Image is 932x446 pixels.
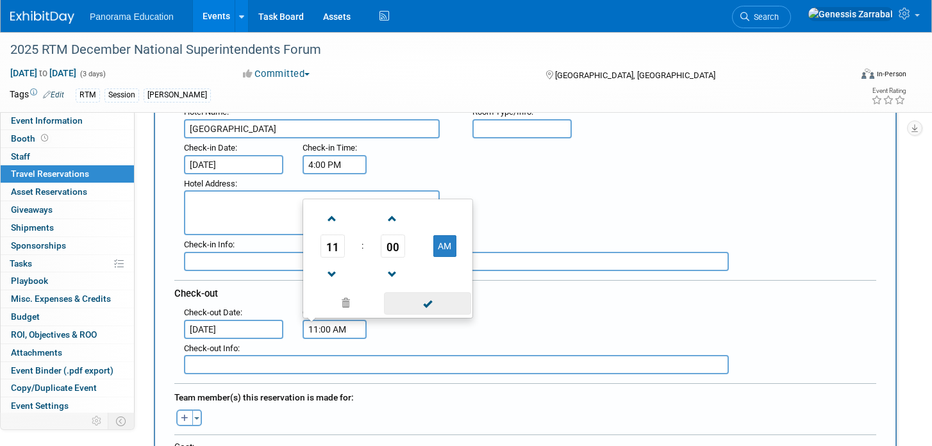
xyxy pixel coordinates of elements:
[11,383,97,393] span: Copy/Duplicate Event
[37,68,49,78] span: to
[184,143,237,153] small: :
[10,67,77,79] span: [DATE] [DATE]
[11,401,69,411] span: Event Settings
[76,88,100,102] div: RTM
[320,202,345,235] a: Increment Hour
[773,67,906,86] div: Event Format
[383,295,472,313] a: Done
[184,240,235,249] small: :
[1,308,134,326] a: Budget
[79,70,106,78] span: (3 days)
[108,413,135,429] td: Toggle Event Tabs
[144,88,211,102] div: [PERSON_NAME]
[184,143,235,153] span: Check-in Date
[1,165,134,183] a: Travel Reservations
[381,258,405,290] a: Decrement Minute
[1,201,134,219] a: Giveaways
[38,133,51,143] span: Booth not reserved yet
[10,88,64,103] td: Tags
[11,240,66,251] span: Sponsorships
[306,295,385,313] a: Clear selection
[86,413,108,429] td: Personalize Event Tab Strip
[174,288,218,299] span: Check-out
[303,143,357,153] small: :
[184,179,235,188] span: Hotel Address
[11,293,111,304] span: Misc. Expenses & Credits
[238,67,315,81] button: Committed
[1,130,134,147] a: Booth
[732,6,791,28] a: Search
[555,70,715,80] span: [GEOGRAPHIC_DATA], [GEOGRAPHIC_DATA]
[381,235,405,258] span: Pick Minute
[11,115,83,126] span: Event Information
[1,326,134,343] a: ROI, Objectives & ROO
[1,112,134,129] a: Event Information
[11,186,87,197] span: Asset Reservations
[433,235,456,257] button: AM
[808,7,894,21] img: Genessis Zarrabal
[104,88,139,102] div: Session
[1,362,134,379] a: Event Binder (.pdf export)
[1,148,134,165] a: Staff
[11,311,40,322] span: Budget
[1,237,134,254] a: Sponsorships
[184,343,240,353] small: :
[876,69,906,79] div: In-Person
[11,204,53,215] span: Giveaways
[90,12,174,22] span: Panorama Education
[184,240,233,249] span: Check-in Info
[43,90,64,99] a: Edit
[10,11,74,24] img: ExhibitDay
[1,272,134,290] a: Playbook
[184,343,238,353] span: Check-out Info
[11,365,113,376] span: Event Binder (.pdf export)
[7,5,683,19] body: Rich Text Area. Press ALT-0 for help.
[320,258,345,290] a: Decrement Hour
[1,290,134,308] a: Misc. Expenses & Credits
[11,151,30,161] span: Staff
[381,202,405,235] a: Increment Minute
[6,38,830,62] div: 2025 RTM December National Superintendents Forum
[359,235,366,258] td: :
[184,308,242,317] small: :
[1,379,134,397] a: Copy/Duplicate Event
[303,143,355,153] span: Check-in Time
[11,133,51,144] span: Booth
[749,12,779,22] span: Search
[871,88,906,94] div: Event Rating
[11,347,62,358] span: Attachments
[10,258,32,268] span: Tasks
[174,386,876,406] div: Team member(s) this reservation is made for:
[1,397,134,415] a: Event Settings
[11,222,54,233] span: Shipments
[861,69,874,79] img: Format-Inperson.png
[1,255,134,272] a: Tasks
[320,235,345,258] span: Pick Hour
[11,169,89,179] span: Travel Reservations
[1,344,134,361] a: Attachments
[11,276,48,286] span: Playbook
[1,219,134,236] a: Shipments
[11,329,97,340] span: ROI, Objectives & ROO
[184,308,240,317] span: Check-out Date
[184,179,237,188] small: :
[1,183,134,201] a: Asset Reservations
